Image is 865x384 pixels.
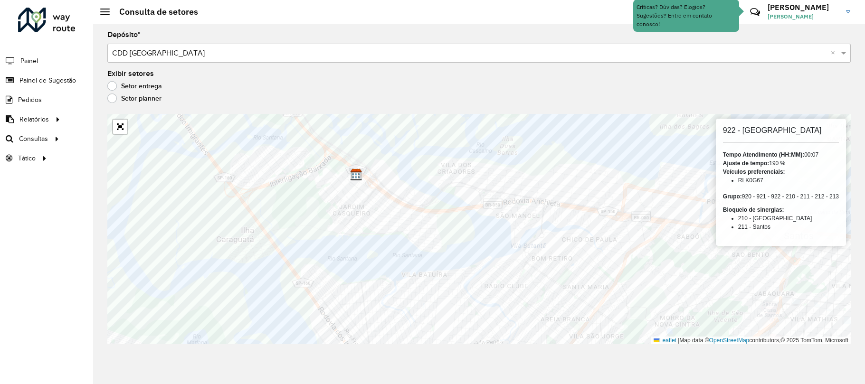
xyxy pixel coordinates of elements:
[18,153,36,163] span: Tático
[18,95,42,105] span: Pedidos
[651,337,851,345] div: Map data © contributors,© 2025 TomTom, Microsoft
[723,206,784,213] strong: Bloqueio de sinergias:
[745,2,765,22] a: Contato Rápido
[738,223,839,231] li: 211 - Santos
[723,150,839,159] div: 00:07
[107,68,154,79] label: Exibir setores
[113,120,127,134] a: Abrir mapa em tela cheia
[738,176,839,185] li: RLK0G67
[19,114,49,124] span: Relatórios
[723,160,769,167] strong: Ajuste de tempo:
[709,337,750,344] a: OpenStreetMap
[20,56,38,66] span: Painel
[19,75,76,85] span: Painel de Sugestão
[723,192,839,201] div: 920 - 921 - 922 - 210 - 211 - 212 - 213
[107,94,162,103] label: Setor planner
[107,81,162,91] label: Setor entrega
[723,193,742,200] strong: Grupo:
[768,12,839,21] span: [PERSON_NAME]
[107,29,141,40] label: Depósito
[723,159,839,168] div: 190 %
[723,126,839,135] h6: 922 - [GEOGRAPHIC_DATA]
[19,134,48,144] span: Consultas
[723,169,785,175] strong: Veículos preferenciais:
[738,214,839,223] li: 210 - [GEOGRAPHIC_DATA]
[768,3,839,12] h3: [PERSON_NAME]
[831,47,839,59] span: Clear all
[678,337,679,344] span: |
[723,151,804,158] strong: Tempo Atendimento (HH:MM):
[654,337,676,344] a: Leaflet
[110,7,198,17] h2: Consulta de setores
